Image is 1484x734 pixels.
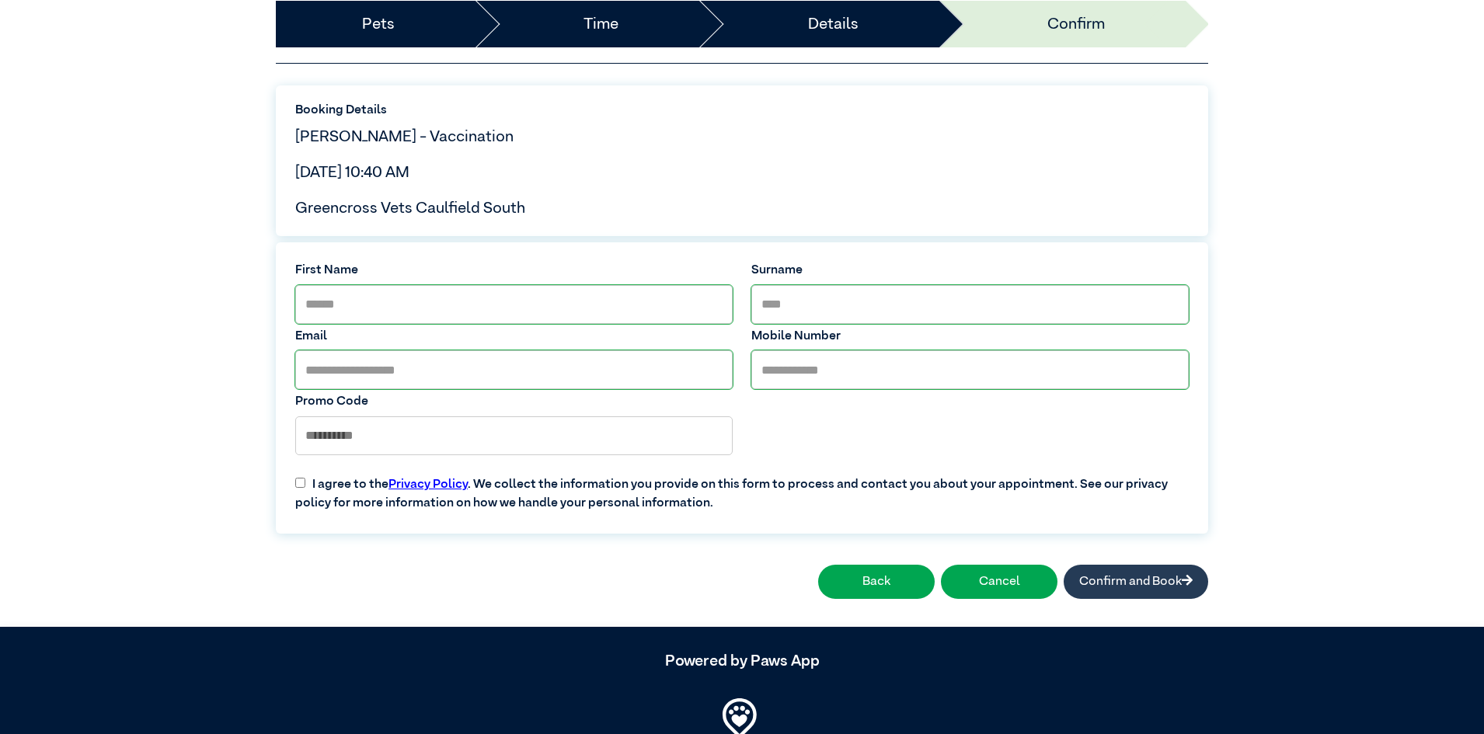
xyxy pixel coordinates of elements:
label: Surname [751,261,1189,280]
input: I agree to thePrivacy Policy. We collect the information you provide on this form to process and ... [295,478,305,488]
label: Booking Details [295,101,1189,120]
label: First Name [295,261,733,280]
h5: Powered by Paws App [276,652,1208,670]
label: Email [295,327,733,346]
a: Pets [362,12,395,36]
label: I agree to the . We collect the information you provide on this form to process and contact you a... [286,463,1198,513]
span: [PERSON_NAME] - Vaccination [295,129,514,144]
label: Mobile Number [751,327,1189,346]
button: Cancel [941,565,1057,599]
button: Confirm and Book [1064,565,1208,599]
label: Promo Code [295,392,733,411]
a: Time [583,12,618,36]
span: Greencross Vets Caulfield South [295,200,525,216]
span: [DATE] 10:40 AM [295,165,409,180]
a: Details [808,12,859,36]
button: Back [818,565,935,599]
a: Privacy Policy [388,478,468,491]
